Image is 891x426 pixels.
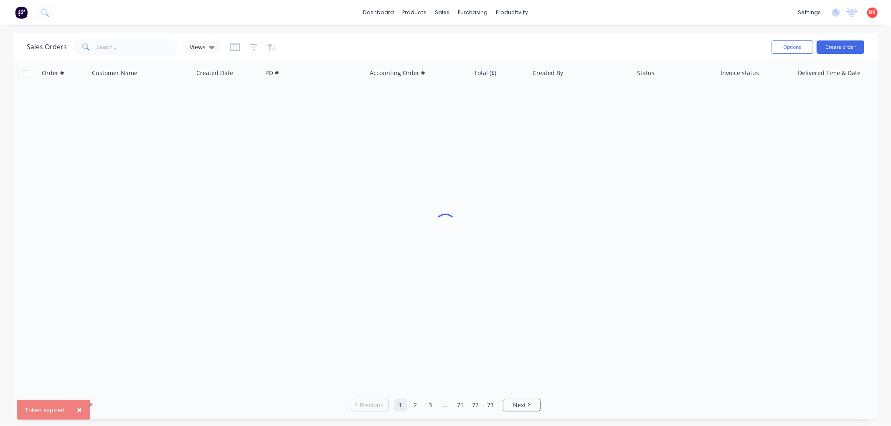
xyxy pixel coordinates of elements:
[513,401,526,409] span: Next
[394,399,407,411] a: Page 1 is your current page
[42,69,64,77] div: Order #
[25,406,65,414] div: Token expired
[439,399,452,411] a: Jump forward
[69,400,90,420] button: Close
[359,6,398,19] a: dashboard
[348,399,544,411] ul: Pagination
[470,399,482,411] a: Page 72
[817,40,864,54] button: Create order
[27,43,67,51] h1: Sales Orders
[351,401,388,409] a: Previous page
[721,69,759,77] div: Invoice status
[533,69,563,77] div: Created By
[92,69,137,77] div: Customer Name
[398,6,431,19] div: products
[474,69,496,77] div: Total ($)
[637,69,655,77] div: Status
[190,43,206,51] span: Views
[794,6,825,19] div: settings
[15,6,28,19] img: Factory
[798,69,861,77] div: Delivered Time & Date
[424,399,437,411] a: Page 3
[370,69,425,77] div: Accounting Order #
[409,399,422,411] a: Page 2
[485,399,497,411] a: Page 73
[492,6,532,19] div: productivity
[360,401,383,409] span: Previous
[454,6,492,19] div: purchasing
[454,399,467,411] a: Page 71
[869,9,876,16] span: BR
[772,40,813,54] button: Options
[77,404,82,416] span: ×
[97,39,178,55] input: Search...
[503,401,540,409] a: Next page
[196,69,233,77] div: Created Date
[431,6,454,19] div: sales
[265,69,279,77] div: PO #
